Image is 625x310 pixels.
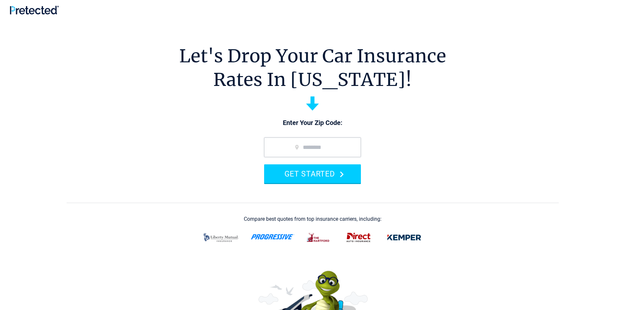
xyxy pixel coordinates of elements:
button: GET STARTED [264,164,361,183]
img: Pretected Logo [10,6,59,14]
div: Compare best quotes from top insurance carriers, including: [244,216,382,222]
img: progressive [251,234,295,239]
img: direct [343,229,375,246]
img: kemper [383,229,426,246]
h1: Let's Drop Your Car Insurance Rates In [US_STATE]! [179,44,446,92]
p: Enter Your Zip Code: [258,118,367,128]
img: thehartford [302,229,335,246]
input: zip code [264,137,361,157]
img: liberty [199,229,243,246]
